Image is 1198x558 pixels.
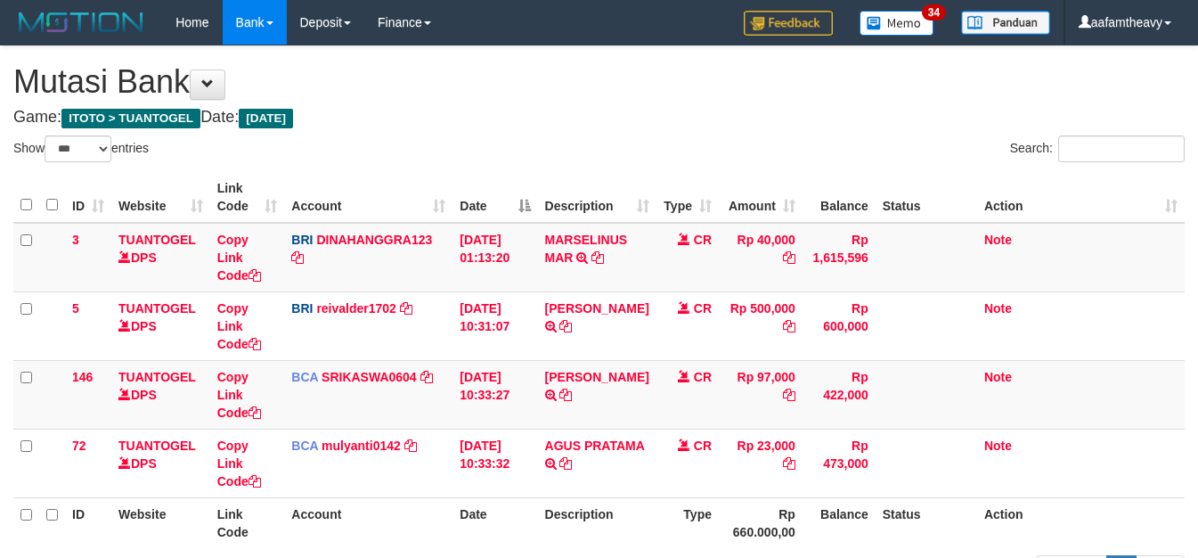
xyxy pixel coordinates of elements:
[803,172,876,223] th: Balance
[239,109,293,128] span: [DATE]
[118,370,196,384] a: TUANTOGEL
[719,429,803,497] td: Rp 23,000
[803,223,876,292] td: Rp 1,615,596
[111,360,210,429] td: DPS
[961,11,1050,35] img: panduan.png
[72,301,79,316] span: 5
[1010,135,1185,162] label: Search:
[694,233,712,247] span: CR
[111,291,210,360] td: DPS
[111,429,210,497] td: DPS
[452,429,537,497] td: [DATE] 10:33:32
[694,301,712,316] span: CR
[744,11,833,36] img: Feedback.jpg
[984,301,1012,316] a: Note
[803,360,876,429] td: Rp 422,000
[783,388,795,402] a: Copy Rp 97,000 to clipboard
[217,370,261,420] a: Copy Link Code
[545,301,649,316] a: [PERSON_NAME]
[65,172,111,223] th: ID: activate to sort column ascending
[452,497,537,548] th: Date
[210,497,285,548] th: Link Code
[61,109,200,128] span: ITOTO > TUANTOGEL
[545,439,645,453] a: AGUS PRATAMA
[291,250,304,265] a: Copy DINAHANGGRA123 to clipboard
[13,109,1185,127] h4: Game: Date:
[404,439,417,453] a: Copy mulyanti0142 to clipboard
[316,233,432,247] a: DINAHANGGRA123
[783,250,795,265] a: Copy Rp 40,000 to clipboard
[876,497,977,548] th: Status
[284,497,452,548] th: Account
[291,439,318,453] span: BCA
[876,172,977,223] th: Status
[803,497,876,548] th: Balance
[559,456,572,471] a: Copy AGUS PRATAMA to clipboard
[72,233,79,247] span: 3
[72,439,86,453] span: 72
[45,135,111,162] select: Showentries
[559,388,572,402] a: Copy ABDI WIYONO to clipboard
[72,370,93,384] span: 146
[719,360,803,429] td: Rp 97,000
[452,291,537,360] td: [DATE] 10:31:07
[783,319,795,333] a: Copy Rp 500,000 to clipboard
[545,370,649,384] a: [PERSON_NAME]
[111,497,210,548] th: Website
[656,172,719,223] th: Type: activate to sort column ascending
[291,301,313,316] span: BRI
[538,497,656,548] th: Description
[719,291,803,360] td: Rp 500,000
[65,497,111,548] th: ID
[217,301,261,351] a: Copy Link Code
[217,439,261,488] a: Copy Link Code
[13,9,149,36] img: MOTION_logo.png
[783,456,795,471] a: Copy Rp 23,000 to clipboard
[591,250,604,265] a: Copy MARSELINUS MAR to clipboard
[656,497,719,548] th: Type
[291,370,318,384] span: BCA
[111,172,210,223] th: Website: activate to sort column ascending
[322,370,417,384] a: SRIKASWA0604
[217,233,261,283] a: Copy Link Code
[545,233,628,265] a: MARSELINUS MAR
[922,4,946,21] span: 34
[316,301,396,316] a: reivalder1702
[803,291,876,360] td: Rp 600,000
[452,223,537,292] td: [DATE] 01:13:20
[694,439,712,453] span: CR
[322,439,401,453] a: mulyanti0142
[860,11,934,36] img: Button%20Memo.svg
[210,172,285,223] th: Link Code: activate to sort column ascending
[452,360,537,429] td: [DATE] 10:33:27
[118,301,196,316] a: TUANTOGEL
[400,301,412,316] a: Copy reivalder1702 to clipboard
[719,497,803,548] th: Rp 660.000,00
[984,439,1012,453] a: Note
[13,135,149,162] label: Show entries
[538,172,656,223] th: Description: activate to sort column ascending
[111,223,210,292] td: DPS
[420,370,433,384] a: Copy SRIKASWA0604 to clipboard
[977,172,1185,223] th: Action: activate to sort column ascending
[719,223,803,292] td: Rp 40,000
[977,497,1185,548] th: Action
[118,233,196,247] a: TUANTOGEL
[284,172,452,223] th: Account: activate to sort column ascending
[984,370,1012,384] a: Note
[719,172,803,223] th: Amount: activate to sort column ascending
[803,429,876,497] td: Rp 473,000
[559,319,572,333] a: Copy AHMAD HAIMI SR to clipboard
[984,233,1012,247] a: Note
[1058,135,1185,162] input: Search:
[118,439,196,453] a: TUANTOGEL
[13,64,1185,100] h1: Mutasi Bank
[694,370,712,384] span: CR
[291,233,313,247] span: BRI
[452,172,537,223] th: Date: activate to sort column descending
